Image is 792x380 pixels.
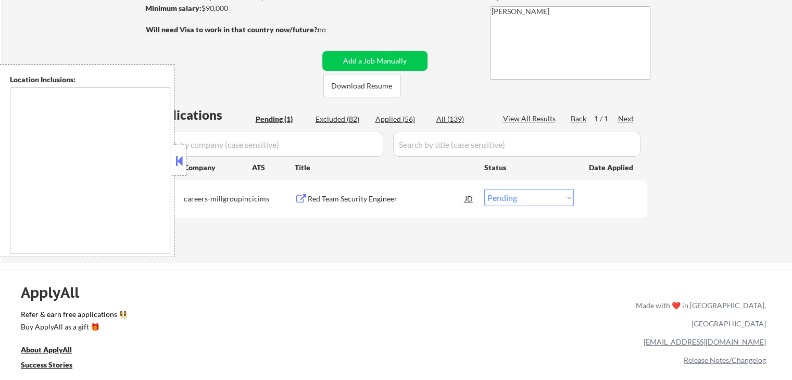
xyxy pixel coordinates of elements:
[145,4,202,12] strong: Minimum salary:
[308,194,465,204] div: Red Team Security Engineer
[484,158,574,176] div: Status
[252,162,295,173] div: ATS
[21,360,86,373] a: Success Stories
[145,3,319,14] div: $90,000
[436,114,488,124] div: All (139)
[149,109,252,121] div: Applications
[146,25,319,34] strong: Will need Visa to work in that country now/future?:
[316,114,368,124] div: Excluded (82)
[594,113,618,124] div: 1 / 1
[618,113,635,124] div: Next
[323,74,400,97] button: Download Resume
[21,322,125,335] a: Buy ApplyAll as a gift 🎁
[256,114,308,124] div: Pending (1)
[571,113,587,124] div: Back
[322,51,428,71] button: Add a Job Manually
[21,345,72,354] u: About ApplyAll
[393,132,640,157] input: Search by title (case sensitive)
[21,284,91,301] div: ApplyAll
[149,132,383,157] input: Search by company (case sensitive)
[295,162,474,173] div: Title
[684,356,766,364] a: Release Notes/Changelog
[252,194,295,204] div: icims
[318,24,347,35] div: no
[21,311,418,322] a: Refer & earn free applications 👯‍♀️
[644,337,766,346] a: [EMAIL_ADDRESS][DOMAIN_NAME]
[632,296,766,333] div: Made with ❤️ in [GEOGRAPHIC_DATA], [GEOGRAPHIC_DATA]
[184,194,252,204] div: careers-millgroupinc
[184,162,252,173] div: Company
[10,74,170,85] div: Location Inclusions:
[21,360,72,369] u: Success Stories
[503,113,559,124] div: View All Results
[375,114,428,124] div: Applied (56)
[21,345,86,358] a: About ApplyAll
[21,323,125,331] div: Buy ApplyAll as a gift 🎁
[464,189,474,208] div: JD
[589,162,635,173] div: Date Applied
